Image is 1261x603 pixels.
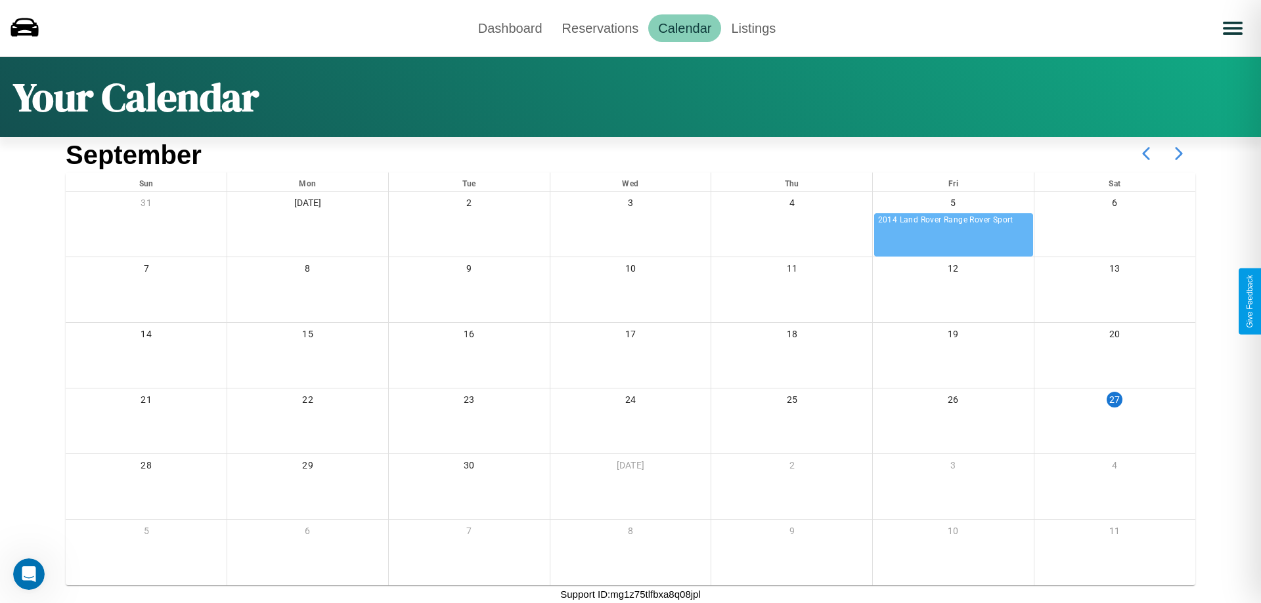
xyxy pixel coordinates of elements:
div: 22 [227,388,388,415]
iframe: Intercom live chat [13,558,45,590]
div: 10 [873,520,1034,547]
div: 26 [873,388,1034,415]
button: Open menu [1214,10,1251,47]
div: 29 [227,454,388,481]
div: 6 [227,520,388,547]
div: 17 [550,323,711,350]
div: Fri [873,173,1034,191]
div: [DATE] [550,454,711,481]
div: 4 [1034,454,1195,481]
div: 9 [389,257,550,284]
div: 13 [1034,257,1195,284]
div: 7 [66,257,227,284]
div: 11 [711,257,872,284]
div: 9 [711,520,872,547]
div: Sun [66,173,227,191]
div: 8 [550,520,711,547]
div: 4 [711,192,872,218]
div: 18 [711,323,872,350]
div: Tue [389,173,550,191]
div: 5 [66,520,227,547]
div: 3 [873,454,1034,481]
div: 7 [389,520,550,547]
div: 11 [1034,520,1195,547]
div: 16 [389,323,550,350]
h2: September [66,140,202,170]
div: Thu [711,173,872,191]
div: 6 [1034,192,1195,218]
div: 2 [711,454,872,481]
div: 10 [550,257,711,284]
div: 19 [873,323,1034,350]
p: Support ID: mg1z75tlfbxa8q08jpl [560,585,700,603]
div: 3 [550,192,711,218]
div: 27 [1107,392,1122,407]
div: 14 [66,323,227,350]
div: 2 [389,192,550,218]
a: Calendar [648,14,721,42]
div: 2014 Land Rover Range Rover Sport [878,214,1031,227]
div: 5 [873,192,1034,218]
a: Reservations [552,14,649,42]
div: 20 [1034,323,1195,350]
div: Mon [227,173,388,191]
div: Wed [550,173,711,191]
div: 28 [66,454,227,481]
a: Listings [721,14,785,42]
div: 30 [389,454,550,481]
div: Sat [1034,173,1195,191]
div: 15 [227,323,388,350]
div: Give Feedback [1245,275,1254,328]
div: 8 [227,257,388,284]
a: Dashboard [468,14,552,42]
div: [DATE] [227,192,388,218]
div: 12 [873,257,1034,284]
div: 24 [550,388,711,415]
div: 21 [66,388,227,415]
h1: Your Calendar [13,70,259,124]
div: 25 [711,388,872,415]
div: 31 [66,192,227,218]
div: 23 [389,388,550,415]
